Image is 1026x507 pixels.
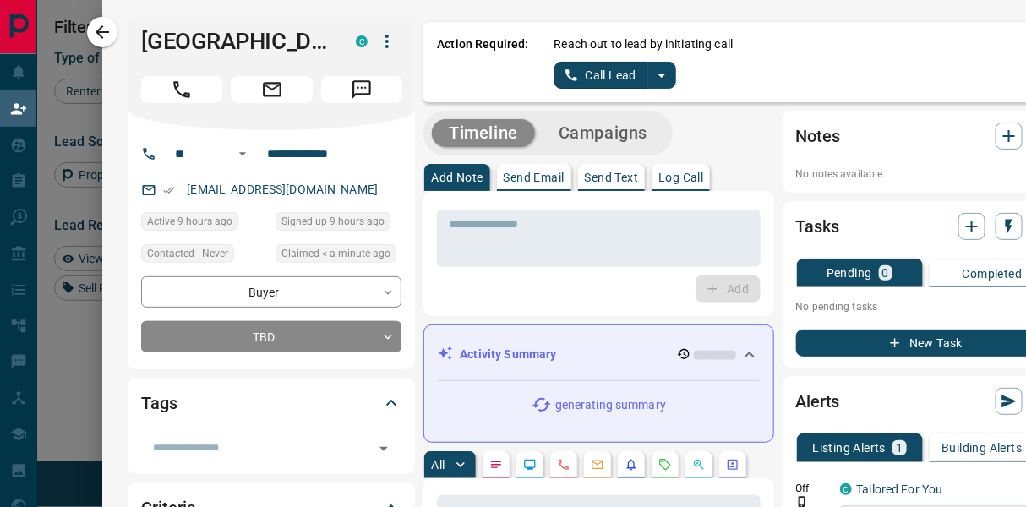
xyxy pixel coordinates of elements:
[504,172,565,183] p: Send Email
[658,172,703,183] p: Log Call
[896,442,903,454] p: 1
[941,442,1022,454] p: Building Alerts
[554,62,677,89] div: split button
[281,213,385,230] span: Signed up 9 hours ago
[431,172,483,183] p: Add Note
[372,437,396,461] button: Open
[187,183,378,196] a: [EMAIL_ADDRESS][DOMAIN_NAME]
[554,62,648,89] button: Call Lead
[276,212,401,236] div: Fri Sep 12 2025
[554,35,734,53] p: Reach out to lead by initiating call
[658,458,672,472] svg: Requests
[796,213,839,240] h2: Tasks
[141,383,401,423] div: Tags
[460,346,556,363] p: Activity Summary
[147,245,228,262] span: Contacted - Never
[523,458,537,472] svg: Lead Browsing Activity
[141,28,330,55] h1: [GEOGRAPHIC_DATA]
[726,458,739,472] svg: Agent Actions
[141,321,401,352] div: TBD
[141,276,401,308] div: Buyer
[281,245,390,262] span: Claimed < a minute ago
[591,458,604,472] svg: Emails
[141,76,222,103] span: Call
[692,458,706,472] svg: Opportunities
[231,76,312,103] span: Email
[489,458,503,472] svg: Notes
[882,267,889,279] p: 0
[141,390,177,417] h2: Tags
[232,144,253,164] button: Open
[438,339,759,370] div: Activity Summary
[557,458,570,472] svg: Calls
[321,76,402,103] span: Message
[542,119,664,147] button: Campaigns
[857,482,943,496] a: Tailored For You
[796,388,840,415] h2: Alerts
[813,442,887,454] p: Listing Alerts
[796,123,840,150] h2: Notes
[796,481,830,496] p: Off
[585,172,639,183] p: Send Text
[963,268,1023,280] p: Completed
[276,244,401,268] div: Sat Sep 13 2025
[431,459,445,471] p: All
[840,483,852,495] div: condos.ca
[163,184,175,196] svg: Email Verified
[625,458,638,472] svg: Listing Alerts
[356,35,368,47] div: condos.ca
[555,396,666,414] p: generating summary
[437,35,528,89] p: Action Required:
[827,267,872,279] p: Pending
[432,119,535,147] button: Timeline
[141,212,267,236] div: Fri Sep 12 2025
[147,213,232,230] span: Active 9 hours ago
